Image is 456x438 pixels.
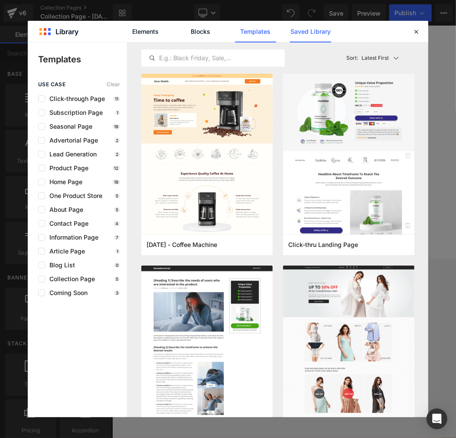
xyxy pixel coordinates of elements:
span: Lead Generation [45,151,97,158]
p: 18 [112,124,120,129]
span: Click-through Page [45,95,105,102]
p: 2 [114,138,120,143]
span: Contact Page [45,220,88,227]
a: Sports Threads Shop [21,27,122,44]
div: Open Intercom Messenger [427,409,447,429]
a: Contact [190,26,223,44]
span: Information Page [45,234,98,241]
span: Click-thru Landing Page [288,241,358,249]
p: Templates [38,53,127,66]
span: Coming Soon [45,289,88,296]
p: 2 [114,152,120,157]
span: Advertorial Page [45,137,98,144]
span: Blog List [45,262,75,269]
span: Welcome to our store [234,4,291,11]
a: Blocks [180,21,221,42]
button: Latest FirstSort:Latest First [343,49,415,67]
p: 18 [112,179,120,185]
p: 5 [114,193,120,198]
a: Elements [125,21,166,42]
a: Saved Library [290,21,331,42]
input: E.g.: Black Friday, Sale,... [142,53,284,63]
span: Home [136,31,153,39]
span: One Product Store [45,192,102,199]
span: Contact [195,31,218,39]
span: Collection Page [45,276,95,282]
span: Subscription Page [45,109,103,116]
p: Latest First [362,54,389,62]
p: 1 [115,249,120,254]
span: Sort: [347,55,358,61]
p: 0 [114,263,120,268]
p: 5 [114,207,120,212]
span: use case [38,81,65,88]
p: 5 [114,276,120,282]
p: 1 [115,110,120,115]
span: Sports Threads Shop [24,28,119,42]
p: 12 [112,165,120,171]
span: Product Page [45,165,88,172]
span: Home Page [45,178,82,185]
span: Catalog [163,31,185,39]
p: 7 [114,235,120,240]
span: Seasonal Page [45,123,92,130]
span: Article Page [45,248,85,255]
a: Catalog [158,26,190,44]
a: Templates [235,21,276,42]
span: About Page [45,206,83,213]
span: Thanksgiving - Coffee Machine [147,241,217,249]
span: Clear [107,81,120,88]
a: Home [131,26,158,44]
p: 4 [114,221,120,226]
p: 3 [114,290,120,295]
p: 11 [113,96,120,101]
